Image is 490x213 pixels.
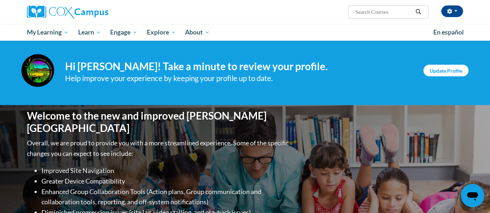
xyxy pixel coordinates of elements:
[142,24,181,41] a: Explore
[41,165,290,176] li: Improved Site Navigation
[433,28,464,36] span: En español
[185,28,210,37] span: About
[429,25,469,40] a: En español
[65,72,413,84] div: Help improve your experience by keeping your profile up to date.
[22,24,73,41] a: My Learning
[181,24,215,41] a: About
[105,24,142,41] a: Engage
[21,54,54,87] img: Profile Image
[147,28,176,37] span: Explore
[441,5,463,17] button: Account Settings
[41,176,290,186] li: Greater Device Compatibility
[27,138,290,159] p: Overall, we are proud to provide you with a more streamlined experience. Some of the specific cha...
[461,184,484,207] iframe: Button to launch messaging window
[73,24,106,41] a: Learn
[78,28,101,37] span: Learn
[355,8,413,16] input: Search Courses
[27,5,108,19] img: Cox Campus
[27,28,69,37] span: My Learning
[413,8,424,16] button: Search
[110,28,137,37] span: Engage
[423,65,469,76] a: Update Profile
[27,110,290,134] h1: Welcome to the new and improved [PERSON_NAME][GEOGRAPHIC_DATA]
[41,186,290,208] li: Enhanced Group Collaboration Tools (Action plans, Group communication and collaboration tools, re...
[16,24,474,41] div: Main menu
[65,60,413,73] h4: Hi [PERSON_NAME]! Take a minute to review your profile.
[27,5,165,19] a: Cox Campus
